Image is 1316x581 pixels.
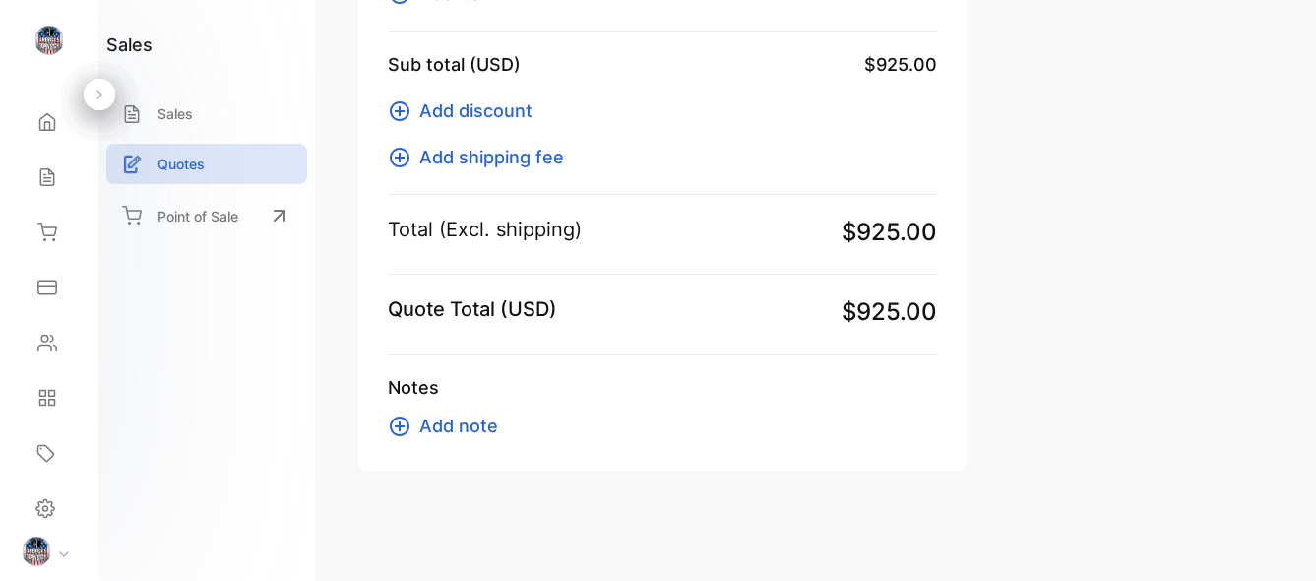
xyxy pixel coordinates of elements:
p: Sub total (USD) [388,51,521,78]
p: Quotes [157,154,205,174]
span: $925.00 [842,294,937,330]
button: Add note [388,413,510,439]
button: Add shipping fee [388,144,576,170]
p: Quote Total (USD) [388,294,557,324]
span: $925.00 [864,51,937,78]
span: Add note [419,413,498,439]
img: profile [22,537,51,566]
img: logo [34,26,64,55]
p: Notes [388,374,937,401]
p: Sales [157,103,193,124]
span: Add shipping fee [419,144,564,170]
p: Point of Sale [157,206,238,226]
span: $925.00 [842,215,937,250]
a: Sales [106,94,307,134]
a: Point of Sale [106,194,307,237]
button: Add discount [388,97,544,124]
p: Total (Excl. shipping) [388,215,582,244]
span: Add discount [419,97,533,124]
h1: sales [106,32,153,58]
button: Open LiveChat chat widget [16,8,75,67]
a: Quotes [106,144,307,184]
